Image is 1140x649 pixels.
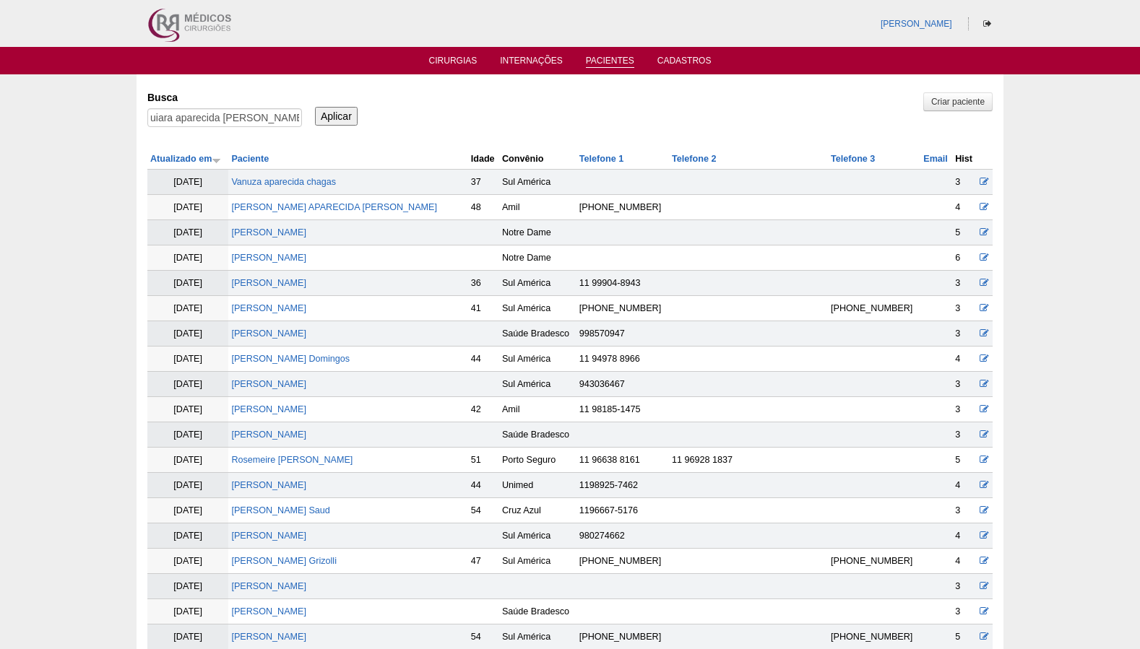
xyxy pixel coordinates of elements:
td: Sul América [499,296,577,321]
td: 3 [952,498,977,523]
a: [PERSON_NAME] [231,253,306,263]
td: [PHONE_NUMBER] [577,195,669,220]
td: 44 [468,473,499,498]
img: ordem crescente [212,155,221,165]
a: [PERSON_NAME] [231,632,306,642]
a: Telefone 1 [579,154,623,164]
td: 4 [952,195,977,220]
a: Cadastros [657,56,712,70]
td: Sul América [499,271,577,296]
td: 3 [952,397,977,422]
td: Saúde Bradesco [499,422,577,448]
td: 11 98185-1475 [577,397,669,422]
td: [DATE] [147,448,228,473]
a: [PERSON_NAME] [231,278,306,288]
a: Telefone 3 [831,154,875,164]
a: [PERSON_NAME] [231,606,306,617]
td: 3 [952,170,977,195]
a: [PERSON_NAME] [231,328,306,339]
input: Aplicar [315,107,358,126]
td: 4 [952,347,977,372]
a: Vanuza aparecida chagas [231,177,336,187]
td: 44 [468,347,499,372]
td: [DATE] [147,220,228,245]
td: 1198925-7462 [577,473,669,498]
td: [DATE] [147,321,228,347]
td: Sul América [499,523,577,549]
td: 54 [468,498,499,523]
td: [DATE] [147,422,228,448]
a: Criar paciente [923,92,993,111]
td: [DATE] [147,195,228,220]
td: 47 [468,549,499,574]
th: Hist [952,149,977,170]
a: [PERSON_NAME] Grizolli [231,556,337,566]
td: 1196667-5176 [577,498,669,523]
td: Cruz Azul [499,498,577,523]
td: [DATE] [147,372,228,397]
a: Cirurgias [429,56,478,70]
a: [PERSON_NAME] [231,531,306,541]
td: 3 [952,372,977,397]
td: [DATE] [147,473,228,498]
td: Saúde Bradesco [499,321,577,347]
td: [PHONE_NUMBER] [577,549,669,574]
td: Amil [499,397,577,422]
input: Digite os termos que você deseja procurar. [147,108,302,127]
a: [PERSON_NAME] [231,404,306,414]
td: Sul América [499,347,577,372]
td: 3 [952,574,977,599]
a: [PERSON_NAME] APARECIDA [PERSON_NAME] [231,202,437,212]
td: 5 [952,220,977,245]
td: [DATE] [147,245,228,271]
td: 41 [468,296,499,321]
td: [PHONE_NUMBER] [828,549,920,574]
td: 5 [952,448,977,473]
td: Sul América [499,170,577,195]
a: [PERSON_NAME] [231,480,306,490]
td: Notre Dame [499,220,577,245]
td: 3 [952,321,977,347]
td: 6 [952,245,977,271]
a: [PERSON_NAME] [881,19,952,29]
td: 11 96638 8161 [577,448,669,473]
a: [PERSON_NAME] Domingos [231,354,350,364]
a: Paciente [231,154,269,164]
td: 980274662 [577,523,669,549]
td: 42 [468,397,499,422]
td: 48 [468,195,499,220]
td: [DATE] [147,271,228,296]
td: Notre Dame [499,245,577,271]
td: 998570947 [577,321,669,347]
i: Sair [983,19,991,28]
a: Internações [500,56,563,70]
td: [DATE] [147,397,228,422]
td: 4 [952,549,977,574]
td: 36 [468,271,499,296]
td: Sul América [499,372,577,397]
a: Email [923,154,948,164]
td: [DATE] [147,170,228,195]
td: 4 [952,523,977,549]
th: Convênio [499,149,577,170]
td: Unimed [499,473,577,498]
td: [DATE] [147,599,228,624]
td: 3 [952,296,977,321]
td: 3 [952,599,977,624]
td: 11 94978 8966 [577,347,669,372]
td: [DATE] [147,498,228,523]
td: 11 96928 1837 [669,448,828,473]
th: Idade [468,149,499,170]
td: 3 [952,271,977,296]
a: [PERSON_NAME] [231,379,306,389]
td: Sul América [499,549,577,574]
td: 11 99904-8943 [577,271,669,296]
a: Pacientes [586,56,634,68]
a: [PERSON_NAME] [231,227,306,238]
td: [PHONE_NUMBER] [577,296,669,321]
td: Saúde Bradesco [499,599,577,624]
label: Busca [147,90,302,105]
a: Rosemeire [PERSON_NAME] [231,455,353,465]
td: [DATE] [147,296,228,321]
a: [PERSON_NAME] [231,430,306,440]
